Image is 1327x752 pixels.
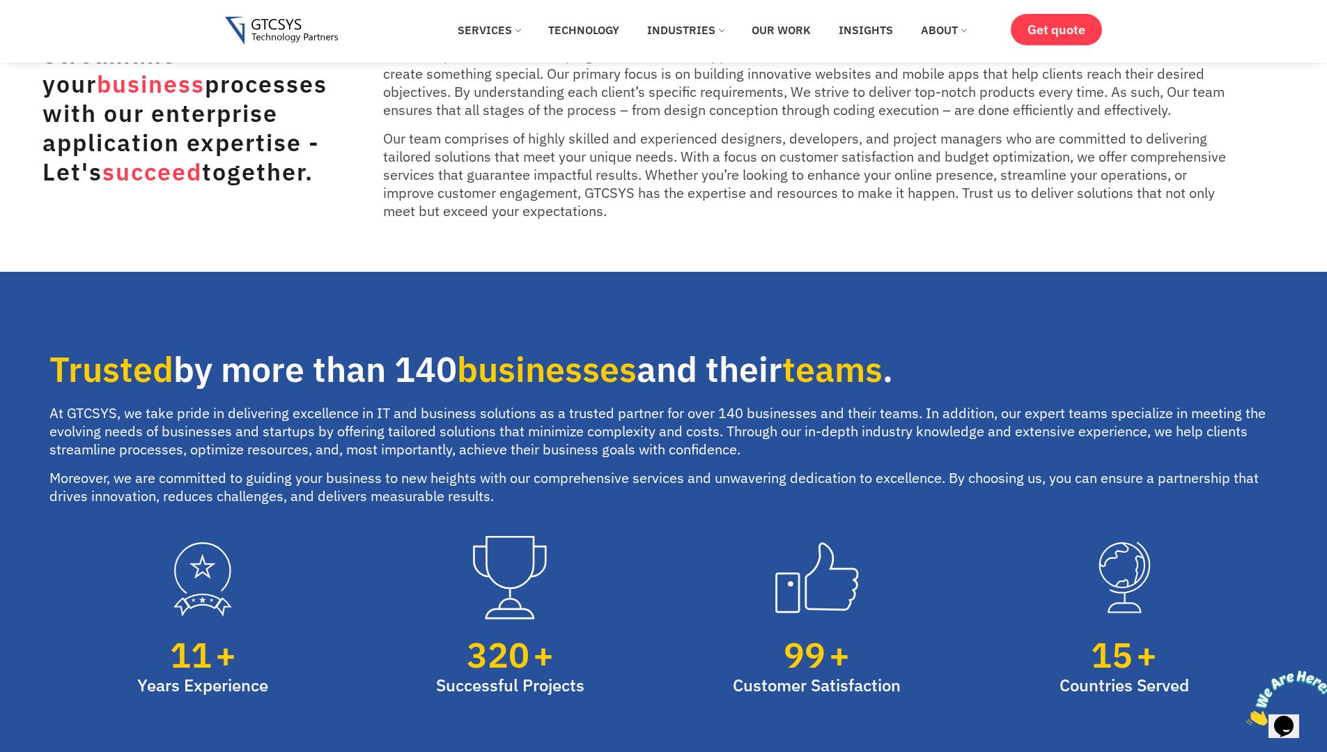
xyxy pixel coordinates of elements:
[102,156,202,187] span: succeed
[538,15,630,45] a: Technology
[741,15,821,45] a: Our Work
[467,638,529,673] span: 320
[383,130,1241,220] p: Our team comprises of highly skilled and experienced designers, developers, and project managers ...
[457,346,637,392] span: businesses
[1027,22,1085,37] span: Get quote
[49,404,1278,459] p: At GTCSYS, we take pride in delivering excellence in IT and business solutions as a trusted partn...
[49,348,1264,390] h2: by more than 140 and their .
[447,15,531,45] a: Services
[733,673,901,698] div: Customer Satisfaction
[637,15,734,45] a: Industries
[533,638,584,673] span: +
[910,15,977,45] a: About
[1011,14,1102,45] a: Get quote
[6,6,92,61] img: Chat attention grabber
[784,638,825,673] span: 99
[225,17,339,45] img: Gtcsys logo
[383,47,1241,119] p: GTCSYS specializes in developing custom software applications that cater both to business owners ...
[137,673,268,698] div: Years Experience
[829,638,901,673] span: +
[97,68,205,99] span: business
[1060,673,1189,698] div: Countries Served
[170,638,212,673] span: 11
[1136,638,1189,673] span: +
[1241,665,1327,731] iframe: chat widget
[436,673,584,698] div: Successful Projects
[782,346,883,392] a: teams
[49,469,1278,505] p: Moreover, we are committed to guiding your business to new heights with our comprehensive service...
[42,40,320,186] h2: Streamline your processes with our enterprise application expertise - Let's together.
[215,638,269,673] span: +
[828,15,903,45] a: Insights
[1091,638,1133,673] span: 15
[49,346,173,392] span: Trusted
